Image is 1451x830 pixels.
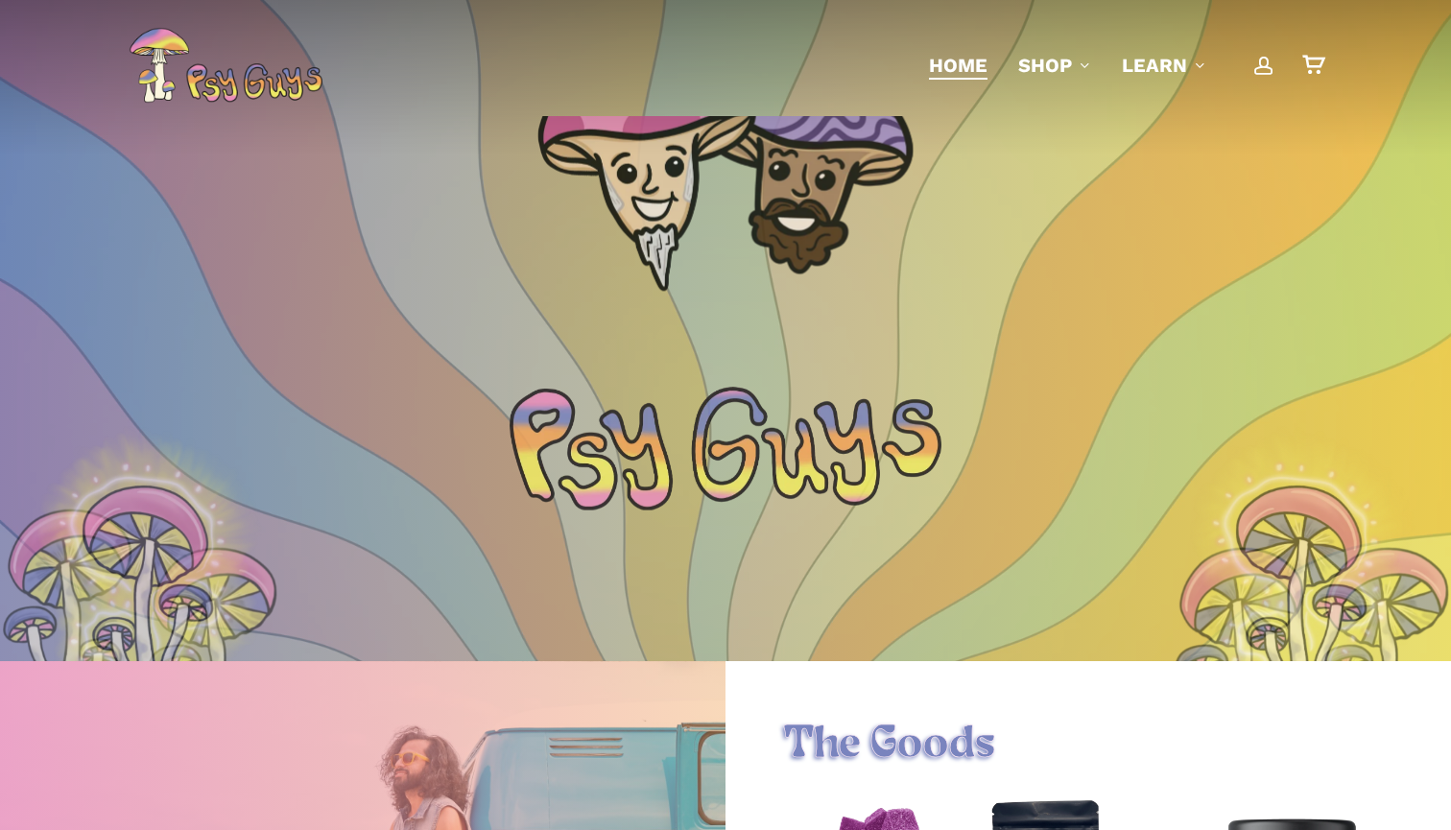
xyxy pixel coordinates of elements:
[1122,52,1206,79] a: Learn
[29,426,269,771] img: Colorful psychedelic mushrooms with pink, blue, and yellow patterns on a glowing yellow background.
[1182,426,1422,771] img: Colorful psychedelic mushrooms with pink, blue, and yellow patterns on a glowing yellow background.
[929,52,987,79] a: Home
[1018,54,1072,77] span: Shop
[783,719,1392,772] h1: The Goods
[510,388,941,510] img: Psychedelic PsyGuys Text Logo
[929,54,987,77] span: Home
[1122,54,1187,77] span: Learn
[534,27,917,315] img: PsyGuys Heads Logo
[129,27,322,104] img: PsyGuys
[1018,52,1091,79] a: Shop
